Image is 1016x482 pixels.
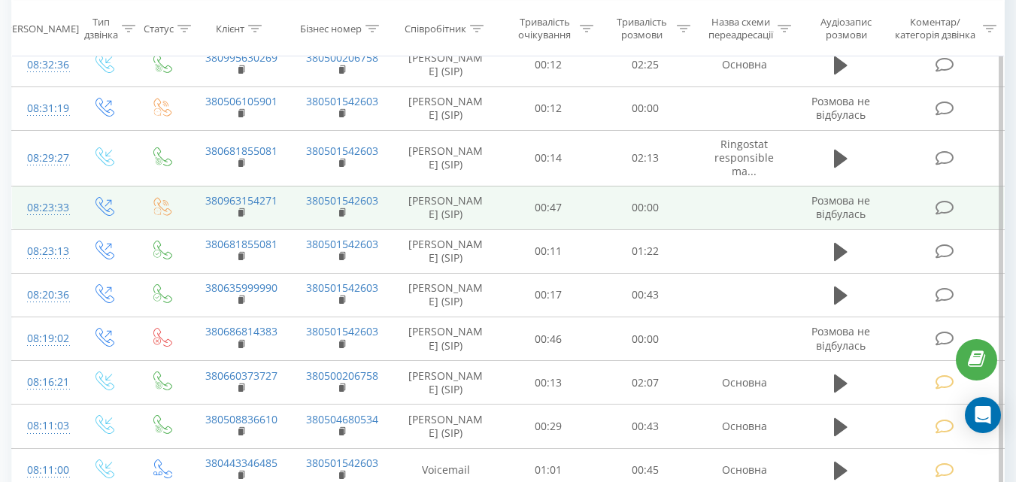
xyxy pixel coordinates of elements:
[597,229,694,273] td: 01:22
[500,186,597,229] td: 00:47
[694,361,795,405] td: Основна
[306,324,378,338] a: 380501542603
[811,324,870,352] span: Розмова не відбулась
[500,43,597,86] td: 00:12
[500,317,597,361] td: 00:46
[205,368,278,383] a: 380660373727
[597,186,694,229] td: 00:00
[205,280,278,295] a: 380635999990
[205,50,278,65] a: 380995630269
[216,22,244,35] div: Клієнт
[306,368,378,383] a: 380500206758
[811,193,870,221] span: Розмова не відбулась
[27,411,59,441] div: 08:11:03
[514,16,576,41] div: Тривалість очікування
[392,186,500,229] td: [PERSON_NAME] (SIP)
[205,193,278,208] a: 380963154271
[27,144,59,173] div: 08:29:27
[306,456,378,470] a: 380501542603
[3,22,79,35] div: [PERSON_NAME]
[27,237,59,266] div: 08:23:13
[205,324,278,338] a: 380686814383
[306,237,378,251] a: 380501542603
[500,229,597,273] td: 00:11
[405,22,466,35] div: Співробітник
[597,43,694,86] td: 02:25
[306,50,378,65] a: 380500206758
[392,130,500,186] td: [PERSON_NAME] (SIP)
[597,273,694,317] td: 00:43
[306,144,378,158] a: 380501542603
[205,412,278,426] a: 380508836610
[811,94,870,122] span: Розмова не відбулась
[500,361,597,405] td: 00:13
[597,86,694,130] td: 00:00
[27,94,59,123] div: 08:31:19
[27,50,59,80] div: 08:32:36
[27,368,59,397] div: 08:16:21
[597,317,694,361] td: 00:00
[708,16,774,41] div: Назва схеми переадресації
[500,273,597,317] td: 00:17
[84,16,118,41] div: Тип дзвінка
[306,193,378,208] a: 380501542603
[694,43,795,86] td: Основна
[144,22,174,35] div: Статус
[714,137,774,178] span: Ringostat responsible ma...
[891,16,979,41] div: Коментар/категорія дзвінка
[205,94,278,108] a: 380506105901
[205,237,278,251] a: 380681855081
[306,280,378,295] a: 380501542603
[392,405,500,448] td: [PERSON_NAME] (SIP)
[205,144,278,158] a: 380681855081
[500,86,597,130] td: 00:12
[27,324,59,353] div: 08:19:02
[27,193,59,223] div: 08:23:33
[597,130,694,186] td: 02:13
[205,456,278,470] a: 380443346485
[694,405,795,448] td: Основна
[392,86,500,130] td: [PERSON_NAME] (SIP)
[808,16,884,41] div: Аудіозапис розмови
[611,16,673,41] div: Тривалість розмови
[300,22,362,35] div: Бізнес номер
[392,317,500,361] td: [PERSON_NAME] (SIP)
[392,361,500,405] td: [PERSON_NAME] (SIP)
[306,412,378,426] a: 380504680534
[965,397,1001,433] div: Open Intercom Messenger
[597,405,694,448] td: 00:43
[27,280,59,310] div: 08:20:36
[306,94,378,108] a: 380501542603
[597,361,694,405] td: 02:07
[392,273,500,317] td: [PERSON_NAME] (SIP)
[500,130,597,186] td: 00:14
[392,43,500,86] td: [PERSON_NAME] (SIP)
[500,405,597,448] td: 00:29
[392,229,500,273] td: [PERSON_NAME] (SIP)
